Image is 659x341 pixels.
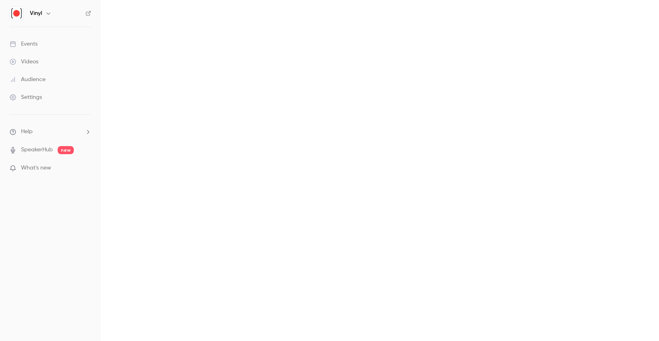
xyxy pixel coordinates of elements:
[10,93,42,101] div: Settings
[21,146,53,154] a: SpeakerHub
[30,9,42,17] h6: Vinyl
[10,128,91,136] li: help-dropdown-opener
[10,7,23,20] img: Vinyl
[10,40,38,48] div: Events
[10,58,38,66] div: Videos
[10,75,46,84] div: Audience
[21,128,33,136] span: Help
[58,146,74,154] span: new
[21,164,51,172] span: What's new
